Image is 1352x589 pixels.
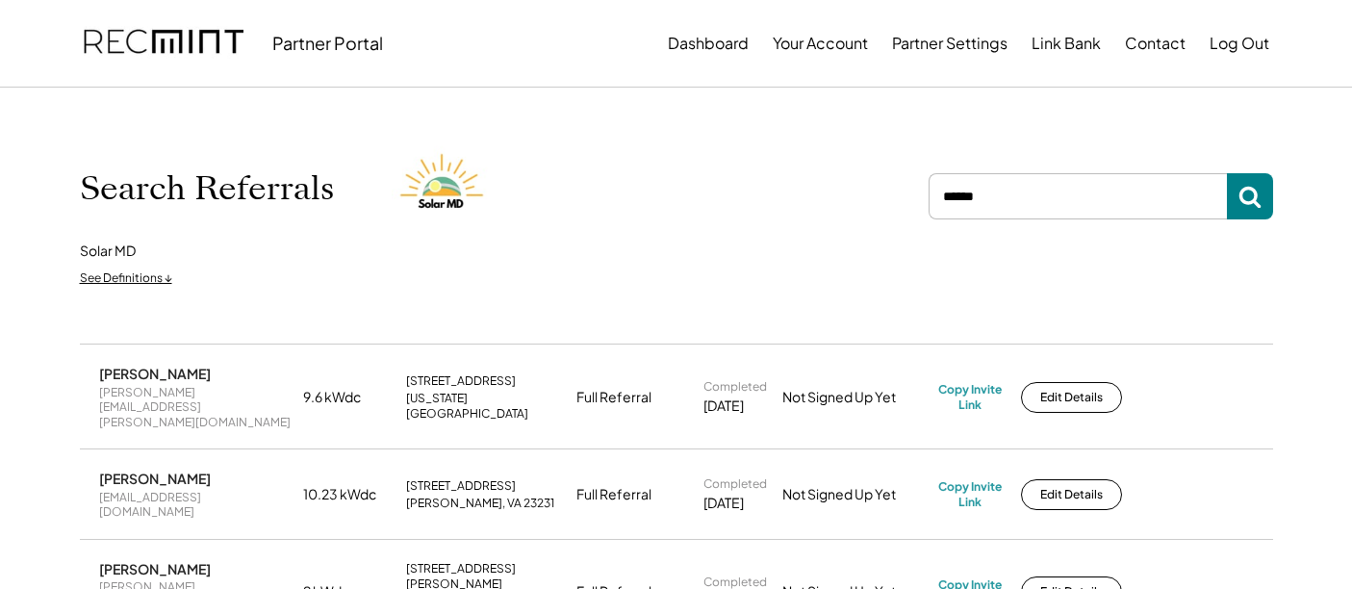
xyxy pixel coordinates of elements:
div: [DATE] [703,397,744,416]
button: Partner Settings [892,24,1008,63]
div: [PERSON_NAME] [99,560,211,577]
button: Your Account [773,24,868,63]
div: [PERSON_NAME] [99,470,211,487]
div: Solar MD [80,242,136,261]
button: Edit Details [1021,382,1122,413]
div: Completed [703,379,767,395]
div: See Definitions ↓ [80,270,172,287]
div: 9.6 kWdc [303,388,395,407]
img: recmint-logotype%403x.png [84,11,243,76]
div: Partner Portal [272,32,383,54]
div: Completed [703,476,767,492]
div: [STREET_ADDRESS] [406,478,516,494]
div: Copy Invite Link [938,479,1002,509]
div: [PERSON_NAME] [99,365,211,382]
div: Not Signed Up Yet [782,388,927,407]
div: [STREET_ADDRESS] [406,373,516,389]
div: [EMAIL_ADDRESS][DOMAIN_NAME] [99,490,292,520]
h1: Search Referrals [80,168,334,209]
button: Log Out [1210,24,1269,63]
div: [DATE] [703,494,744,513]
div: [PERSON_NAME][EMAIL_ADDRESS][PERSON_NAME][DOMAIN_NAME] [99,385,292,430]
div: 10.23 kWdc [303,485,395,504]
div: Copy Invite Link [938,382,1002,412]
div: Not Signed Up Yet [782,485,927,504]
button: Link Bank [1032,24,1101,63]
div: [PERSON_NAME], VA 23231 [406,496,554,511]
div: Full Referral [576,485,651,504]
button: Dashboard [668,24,749,63]
div: [US_STATE][GEOGRAPHIC_DATA] [406,391,565,421]
button: Edit Details [1021,479,1122,510]
div: Full Referral [576,388,651,407]
img: Solar%20MD%20LOgo.png [392,136,497,242]
button: Contact [1125,24,1186,63]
